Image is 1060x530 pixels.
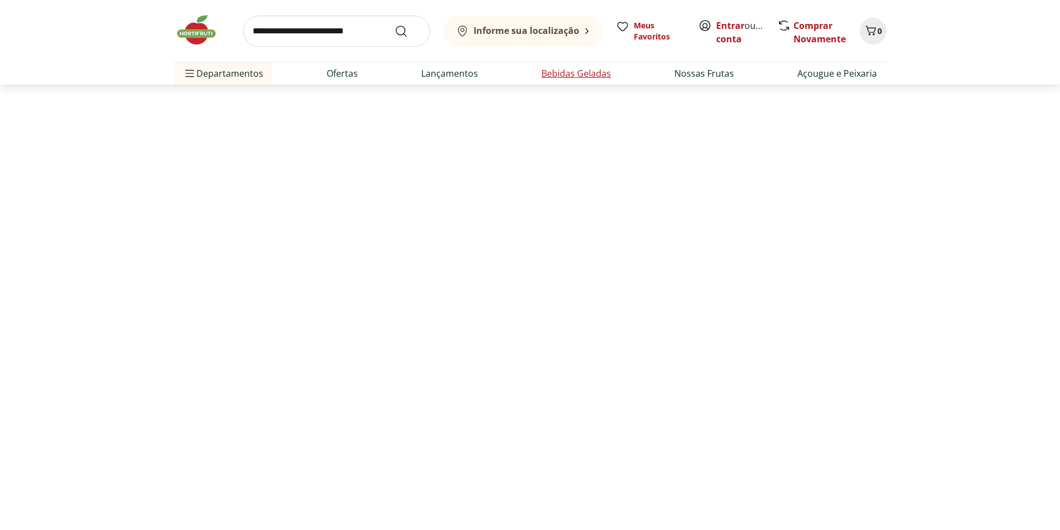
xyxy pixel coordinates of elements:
[716,19,777,45] a: Criar conta
[327,67,358,80] a: Ofertas
[793,19,846,45] a: Comprar Novamente
[541,67,611,80] a: Bebidas Geladas
[616,20,685,42] a: Meus Favoritos
[716,19,766,46] span: ou
[860,18,886,44] button: Carrinho
[183,60,263,87] span: Departamentos
[674,67,734,80] a: Nossas Frutas
[183,60,196,87] button: Menu
[634,20,685,42] span: Meus Favoritos
[174,13,230,47] img: Hortifruti
[797,67,877,80] a: Açougue e Peixaria
[421,67,478,80] a: Lançamentos
[877,26,882,36] span: 0
[716,19,745,32] a: Entrar
[243,16,430,47] input: search
[395,24,421,38] button: Submit Search
[474,24,579,37] b: Informe sua localização
[443,16,603,47] button: Informe sua localização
